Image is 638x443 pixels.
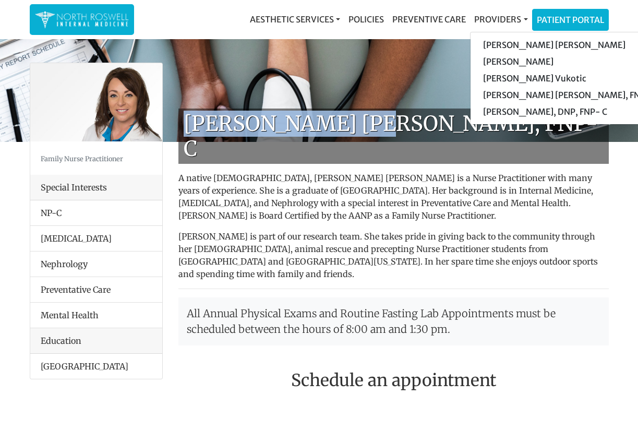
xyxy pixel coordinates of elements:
h2: Schedule an appointment [178,370,609,390]
p: A native [DEMOGRAPHIC_DATA], [PERSON_NAME] [PERSON_NAME] is a Nurse Practitioner with many years ... [178,172,609,222]
a: Preventive Care [388,9,470,30]
div: Special Interests [30,175,162,200]
a: Aesthetic Services [246,9,344,30]
div: Education [30,328,162,354]
a: Patient Portal [533,9,608,30]
li: Preventative Care [30,277,162,303]
li: [MEDICAL_DATA] [30,225,162,252]
a: Providers [470,9,532,30]
li: [GEOGRAPHIC_DATA] [30,354,162,379]
li: Mental Health [30,302,162,328]
img: North Roswell Internal Medicine [35,9,129,30]
p: All Annual Physical Exams and Routine Fasting Lab Appointments must be scheduled between the hour... [178,297,609,345]
li: NP-C [30,200,162,226]
p: [PERSON_NAME] is part of our research team. She takes pride in giving back to the community throu... [178,230,609,280]
a: Policies [344,9,388,30]
small: Family Nurse Practitioner [41,154,123,163]
img: Keela Weeks Leger, FNP-C [30,63,162,141]
h1: [PERSON_NAME] [PERSON_NAME], FNP-C [178,109,609,164]
li: Nephrology [30,251,162,277]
